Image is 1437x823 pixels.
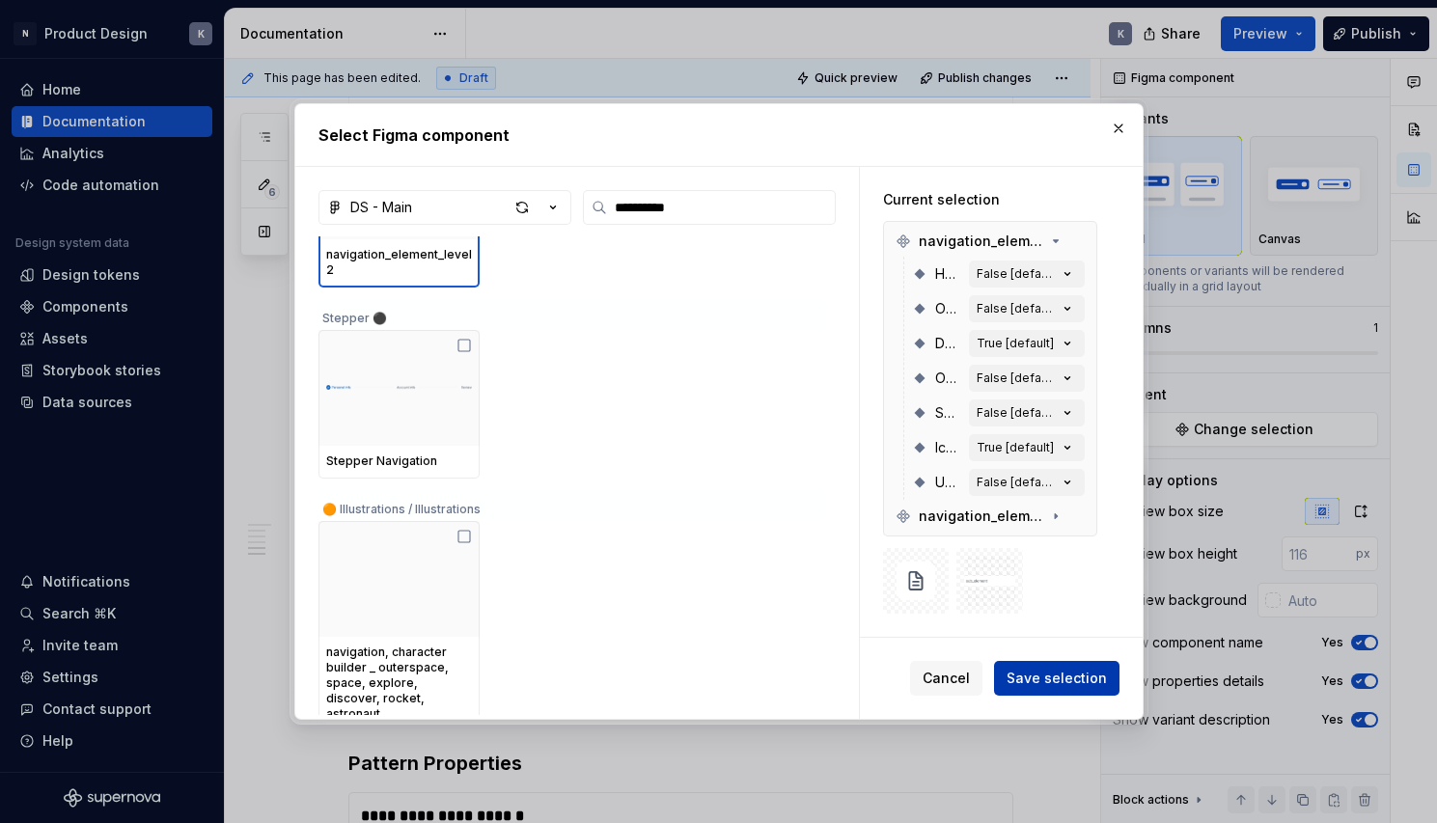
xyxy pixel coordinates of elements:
[969,365,1085,392] button: False [default]
[318,299,826,330] div: Stepper ⚫️
[1007,669,1107,688] span: Save selection
[969,399,1085,426] button: False [default]
[935,369,961,388] span: Openable
[888,226,1092,257] div: navigation_element_level1
[977,301,1058,316] div: False [default]
[977,405,1058,421] div: False [default]
[318,190,571,225] button: DS - Main
[969,469,1085,496] button: False [default]
[318,123,1119,147] h2: Select Figma component
[326,247,472,278] div: navigation_element_level2
[923,669,970,688] span: Cancel
[969,261,1085,288] button: False [default]
[350,198,412,217] div: DS - Main
[977,336,1054,351] div: True [default]
[994,661,1119,696] button: Save selection
[935,334,961,353] span: Default
[977,440,1054,455] div: True [default]
[977,266,1058,282] div: False [default]
[935,403,961,423] span: Selected
[969,434,1085,461] button: True [default]
[910,661,982,696] button: Cancel
[977,475,1058,490] div: False [default]
[935,264,961,284] span: Hover
[883,190,1097,209] div: Current selection
[326,453,472,469] div: Stepper Navigation
[888,501,1092,532] div: navigation_element_level2
[969,295,1085,322] button: False [default]
[935,438,961,457] span: Icon Only
[969,330,1085,357] button: True [default]
[919,232,1046,251] span: navigation_element_level1
[935,299,961,318] span: Opened
[935,473,961,492] span: User_element
[326,645,472,722] div: navigation, character builder _ outerspace, space, explore, discover, rocket, astronaut
[318,490,826,521] div: 🟠 Illustrations / Illustrations
[919,507,1046,526] span: navigation_element_level2
[977,370,1058,386] div: False [default]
